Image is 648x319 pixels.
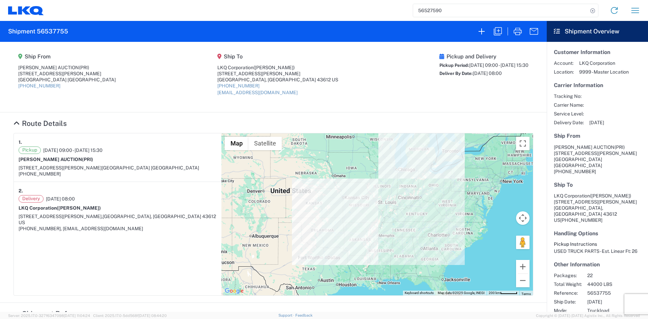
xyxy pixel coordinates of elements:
span: Truckload [587,308,645,314]
strong: 1. [19,138,22,147]
a: Open this area in Google Maps (opens a new window) [223,287,245,295]
h5: Pickup and Delivery [439,53,529,60]
div: [PHONE_NUMBER] [19,171,217,177]
button: Keyboard shortcuts [405,291,434,295]
span: Location: [554,69,574,75]
span: Service Level: [554,111,584,117]
h5: Carrier Information [554,82,641,88]
div: USED TRUCK PARTS - Est. Linear Ft: 26 [554,248,641,254]
h5: Ship To [554,182,641,188]
span: Ship Date: [554,299,582,305]
h2: Shipment 56537755 [8,27,68,35]
span: (PRI) [82,157,93,162]
span: [DATE] [589,119,604,126]
span: LKQ Corporation [579,60,629,66]
button: Show satellite imagery [248,137,282,150]
span: ([PERSON_NAME]) [253,65,295,70]
h5: Customer Information [554,49,641,55]
button: Drag Pegman onto the map to open Street View [516,236,530,249]
a: [EMAIL_ADDRESS][DOMAIN_NAME] [217,90,298,95]
strong: 2. [19,187,23,195]
h6: Pickup Instructions [554,241,641,247]
span: [DATE] 11:04:24 [64,314,90,318]
span: Server: 2025.17.0-327f6347098 [8,314,90,318]
span: [DATE] 09:00 - [DATE] 15:30 [43,147,103,153]
span: [STREET_ADDRESS][PERSON_NAME], [19,214,103,219]
span: [STREET_ADDRESS][PERSON_NAME] [554,151,637,156]
span: Copyright © [DATE]-[DATE] Agistix Inc., All Rights Reserved [536,313,640,319]
h5: Ship From [554,133,641,139]
span: Mode: [554,308,582,314]
span: ([PERSON_NAME]) [590,193,631,198]
button: Map camera controls [516,211,530,225]
h5: Ship From [18,53,116,60]
span: [GEOGRAPHIC_DATA], [GEOGRAPHIC_DATA] 43612 US [19,214,216,225]
span: [PERSON_NAME] AUCTION [554,144,615,150]
span: Delivery Date: [554,119,584,126]
a: Hide Details [13,119,67,128]
strong: LKQ Corporation [19,205,101,211]
button: Zoom in [516,260,530,273]
span: 44000 LBS [587,281,645,287]
span: [GEOGRAPHIC_DATA] [GEOGRAPHIC_DATA] [102,165,199,170]
a: [PHONE_NUMBER] [18,83,60,88]
span: (PRI) [79,65,89,70]
div: [PERSON_NAME] AUCTION [18,64,116,71]
a: Terms [521,292,531,296]
span: Pickup [19,147,41,154]
h5: Other Information [554,261,641,268]
span: [DATE] [587,299,645,305]
button: Map Scale: 200 km per 47 pixels [487,291,519,295]
span: [PHONE_NUMBER] [554,169,596,174]
span: Packages: [554,272,582,278]
span: Tracking No: [554,93,584,99]
span: [DATE] 08:00 [473,71,502,76]
div: [STREET_ADDRESS][PERSON_NAME] [217,71,338,77]
address: [GEOGRAPHIC_DATA] [GEOGRAPHIC_DATA] [554,144,641,175]
span: (PRI) [615,144,625,150]
span: ([PERSON_NAME]) [57,205,101,211]
div: [GEOGRAPHIC_DATA] [GEOGRAPHIC_DATA] [18,77,116,83]
img: Google [223,287,245,295]
address: [GEOGRAPHIC_DATA], [GEOGRAPHIC_DATA] 43612 US [554,193,641,223]
a: Hide Details [13,310,93,318]
span: Total Weight: [554,281,582,287]
div: LKQ Corporation [217,64,338,71]
span: 22 [587,272,645,278]
span: 9999 - Master Location [579,69,629,75]
a: Feedback [295,313,313,317]
span: Carrier Name: [554,102,584,108]
button: Zoom out [516,274,530,287]
h5: Ship To [217,53,338,60]
button: Show street map [225,137,248,150]
span: Deliver By Date: [439,71,473,76]
span: [STREET_ADDRESS][PERSON_NAME] [19,165,102,170]
span: [PHONE_NUMBER] [560,217,602,223]
button: Toggle fullscreen view [516,137,530,150]
span: Client: 2025.17.0-5dd568f [93,314,167,318]
span: Map data ©2025 Google, INEGI [438,291,485,295]
div: [GEOGRAPHIC_DATA], [GEOGRAPHIC_DATA] 43612 US [217,77,338,83]
input: Shipment, tracking or reference number [413,4,588,17]
strong: [PERSON_NAME] AUCTION [19,157,93,162]
a: [PHONE_NUMBER] [217,83,260,88]
span: LKQ Corporation [STREET_ADDRESS][PERSON_NAME] [554,193,637,205]
span: Pickup Period: [439,63,469,68]
span: 200 km [489,291,500,295]
div: [PHONE_NUMBER], [EMAIL_ADDRESS][DOMAIN_NAME] [19,225,217,232]
h5: Handling Options [554,230,641,237]
span: 56537755 [587,290,645,296]
span: [DATE] 08:44:20 [138,314,167,318]
a: Support [278,313,295,317]
span: [DATE] 09:00 - [DATE] 15:30 [469,62,529,68]
span: Account: [554,60,574,66]
div: [STREET_ADDRESS][PERSON_NAME] [18,71,116,77]
span: [DATE] 08:00 [46,196,75,202]
span: Delivery [19,195,44,203]
span: Reference: [554,290,582,296]
header: Shipment Overview [547,21,648,42]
